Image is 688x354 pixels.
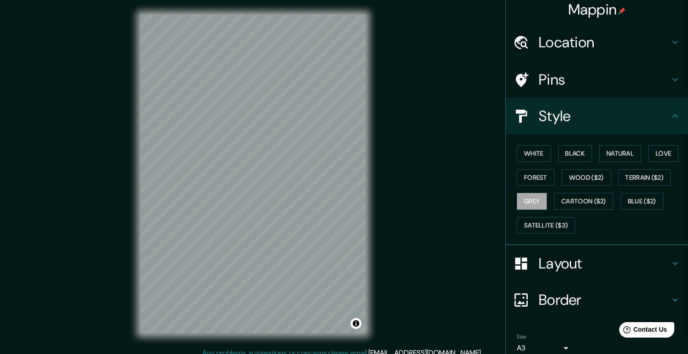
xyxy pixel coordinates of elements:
[517,217,575,234] button: Satellite ($3)
[506,245,688,282] div: Layout
[618,7,626,15] img: pin-icon.png
[517,169,555,186] button: Forest
[621,193,663,210] button: Blue ($2)
[506,282,688,318] div: Border
[517,333,526,341] label: Size
[618,169,671,186] button: Terrain ($2)
[568,0,626,19] h4: Mappin
[506,61,688,98] div: Pins
[648,145,678,162] button: Love
[517,145,551,162] button: White
[506,24,688,61] div: Location
[558,145,592,162] button: Black
[599,145,641,162] button: Natural
[607,319,678,344] iframe: Help widget launcher
[539,33,670,51] h4: Location
[554,193,613,210] button: Cartoon ($2)
[351,318,362,329] button: Toggle attribution
[140,15,366,334] canvas: Map
[562,169,611,186] button: Wood ($2)
[539,107,670,125] h4: Style
[539,71,670,89] h4: Pins
[517,193,547,210] button: Grey
[539,254,670,273] h4: Layout
[539,291,670,309] h4: Border
[506,98,688,134] div: Style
